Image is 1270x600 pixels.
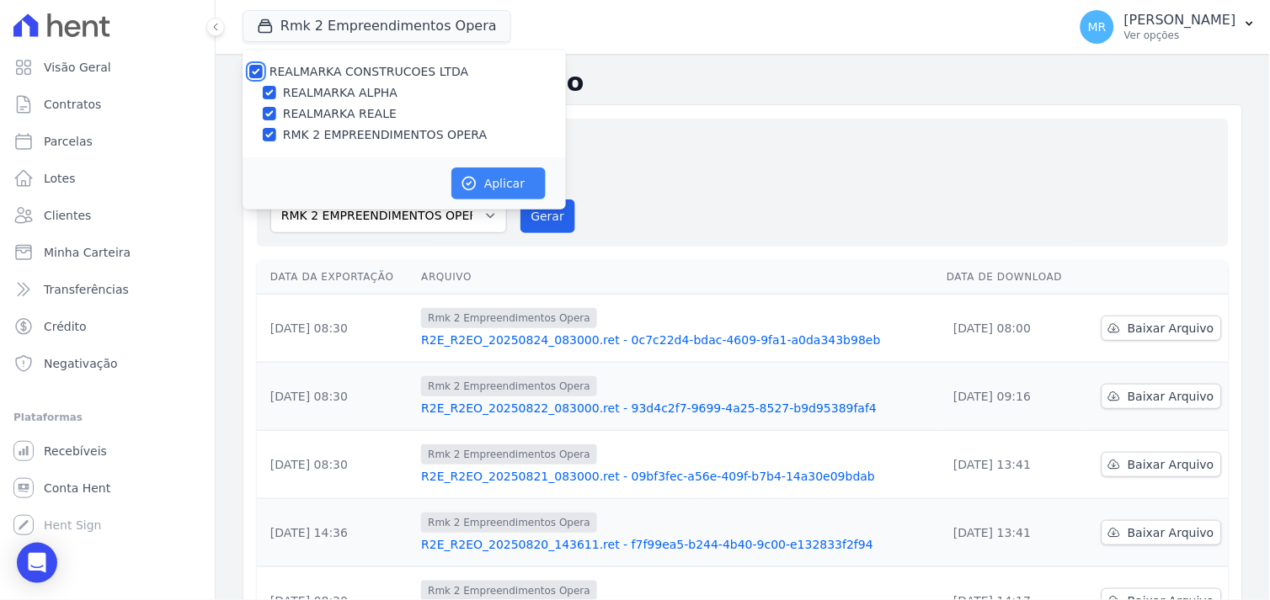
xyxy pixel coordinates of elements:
button: Rmk 2 Empreendimentos Opera [243,10,511,42]
span: Baixar Arquivo [1128,524,1214,541]
a: R2E_R2EO_20250822_083000.ret - 93d4c2f7-9699-4a25-8527-b9d95389faf4 [421,400,933,417]
button: Aplicar [451,167,546,199]
h2: Exportações de Retorno [243,67,1243,98]
td: [DATE] 08:30 [257,363,414,431]
a: Contratos [7,88,208,121]
td: [DATE] 13:41 [940,499,1081,567]
a: Crédito [7,310,208,343]
span: MR [1088,21,1107,33]
button: MR [PERSON_NAME] Ver opções [1067,3,1270,50]
a: R2E_R2EO_20250820_143611.ret - f7f99ea5-b244-4b40-9c00-e132833f2f94 [421,536,933,553]
a: Baixar Arquivo [1102,520,1222,545]
div: Plataformas [13,407,201,427]
p: Ver opções [1124,29,1236,42]
td: [DATE] 08:00 [940,295,1081,363]
a: Visão Geral [7,50,208,84]
td: [DATE] 08:30 [257,431,414,499]
a: Baixar Arquivo [1102,316,1222,341]
td: [DATE] 14:36 [257,499,414,567]
span: Rmk 2 Empreendimentos Opera [421,376,597,396]
th: Arquivo [414,260,940,295]
a: Conta Hent [7,471,208,505]
p: [PERSON_NAME] [1124,12,1236,29]
button: Gerar [520,199,576,233]
a: Clientes [7,199,208,232]
td: [DATE] 09:16 [940,363,1081,431]
span: Rmk 2 Empreendimentos Opera [421,512,597,533]
a: Baixar Arquivo [1102,452,1222,477]
span: Minha Carteira [44,244,131,261]
label: REALMARKA CONSTRUCOES LTDA [269,65,469,78]
div: Open Intercom Messenger [17,543,57,583]
label: RMK 2 EMPREENDIMENTOS OPERA [283,126,487,144]
span: Baixar Arquivo [1128,388,1214,405]
a: Baixar Arquivo [1102,384,1222,409]
a: Parcelas [7,125,208,158]
th: Data da Exportação [257,260,414,295]
span: Negativação [44,355,118,372]
a: R2E_R2EO_20250821_083000.ret - 09bf3fec-a56e-409f-b7b4-14a30e09bdab [421,468,933,485]
label: REALMARKA ALPHA [283,84,398,102]
span: Transferências [44,281,129,298]
span: Conta Hent [44,480,110,496]
a: Transferências [7,273,208,306]
span: Rmk 2 Empreendimentos Opera [421,308,597,328]
span: Rmk 2 Empreendimentos Opera [421,444,597,465]
span: Contratos [44,96,101,113]
span: Recebíveis [44,443,107,459]
span: Visão Geral [44,59,111,76]
a: Lotes [7,162,208,195]
span: Baixar Arquivo [1128,320,1214,337]
span: Baixar Arquivo [1128,456,1214,473]
span: Clientes [44,207,91,224]
a: Negativação [7,347,208,380]
td: [DATE] 08:30 [257,295,414,363]
label: REALMARKA REALE [283,105,397,123]
span: Parcelas [44,133,93,150]
span: Crédito [44,318,87,335]
th: Data de Download [940,260,1081,295]
td: [DATE] 13:41 [940,431,1081,499]
span: Lotes [44,170,76,187]
a: Recebíveis [7,434,208,468]
a: Minha Carteira [7,236,208,269]
a: R2E_R2EO_20250824_083000.ret - 0c7c22d4-bdac-4609-9fa1-a0da343b98eb [421,332,933,348]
